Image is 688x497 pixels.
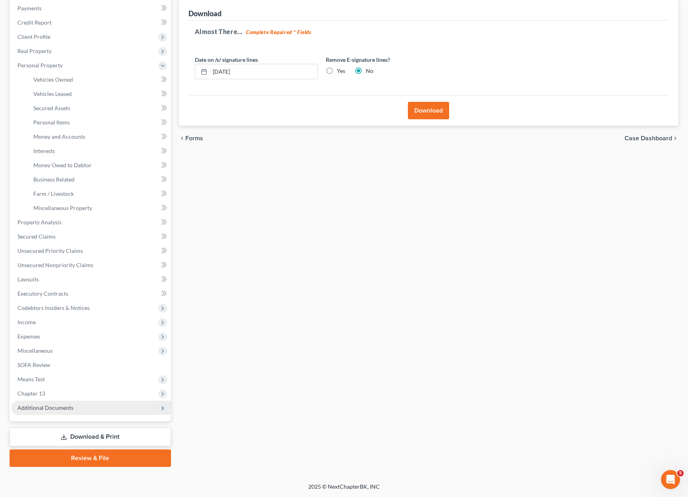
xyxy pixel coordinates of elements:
[210,64,317,79] input: MM/DD/YYYY
[27,201,171,215] a: Miscellaneous Property
[17,5,42,11] span: Payments
[17,262,93,268] span: Unsecured Nonpriority Claims
[33,105,70,111] span: Secured Assets
[33,133,85,140] span: Money and Accounts
[661,470,680,489] iframe: Intercom live chat
[11,15,171,30] a: Credit Report
[11,215,171,229] a: Property Analysis
[11,1,171,15] a: Payments
[195,27,663,36] h5: Almost There...
[27,130,171,144] a: Money and Accounts
[17,19,52,26] span: Credit Report
[672,135,678,141] i: chevron_right
[11,244,171,258] a: Unsecured Priority Claims
[10,428,171,446] a: Download & Print
[27,172,171,187] a: Business Related
[33,76,73,83] span: Vehicles Owned
[27,101,171,115] a: Secured Assets
[17,290,68,297] span: Executory Contracts
[17,33,50,40] span: Client Profile
[11,358,171,372] a: SOFA Review
[179,135,214,141] button: chevron_left Forms
[11,287,171,301] a: Executory Contracts
[11,272,171,287] a: Lawsuits
[179,135,185,141] i: chevron_left
[17,333,40,340] span: Expenses
[408,102,449,119] button: Download
[17,48,52,54] span: Real Property
[33,90,72,97] span: Vehicles Leased
[27,87,171,101] a: Vehicles Leased
[677,470,684,476] span: 5
[17,247,83,254] span: Unsecured Priority Claims
[337,67,345,75] label: Yes
[27,187,171,201] a: Farm / Livestock
[17,233,56,240] span: Secured Claims
[17,361,50,368] span: SOFA Review
[188,9,221,18] div: Download
[17,319,36,325] span: Income
[366,67,373,75] label: No
[33,119,70,126] span: Personal Items
[11,229,171,244] a: Secured Claims
[118,483,570,497] div: 2025 © NextChapterBK, INC
[17,347,53,354] span: Miscellaneous
[185,135,203,141] span: Forms
[11,258,171,272] a: Unsecured Nonpriority Claims
[17,304,90,311] span: Codebtors Insiders & Notices
[17,219,61,226] span: Property Analysis
[17,376,45,382] span: Means Test
[33,205,92,211] span: Miscellaneous Property
[17,62,63,69] span: Personal Property
[195,55,258,64] label: Date on /s/ signature lines
[33,190,74,197] span: Farm / Livestock
[33,176,75,183] span: Business Related
[17,404,73,411] span: Additional Documents
[27,73,171,87] a: Vehicles Owned
[27,144,171,158] a: Interests
[33,147,55,154] span: Interests
[625,135,672,141] span: Case Dashboard
[625,135,678,141] a: Case Dashboard chevron_right
[33,162,92,168] span: Money Owed to Debtor
[17,276,39,283] span: Lawsuits
[27,158,171,172] a: Money Owed to Debtor
[17,390,45,397] span: Chapter 13
[27,115,171,130] a: Personal Items
[246,29,311,35] strong: Complete Required * Fields
[10,449,171,467] a: Review & File
[326,55,449,64] label: Remove E-signature lines?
